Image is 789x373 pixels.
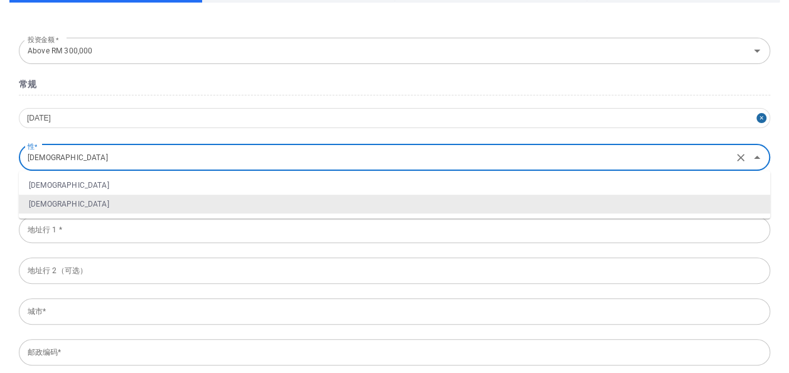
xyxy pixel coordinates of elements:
[748,149,766,166] button: 关闭
[19,176,770,195] li: [DEMOGRAPHIC_DATA]
[748,42,766,60] button: 打开
[19,108,770,128] input: 出生日期*
[19,195,770,214] li: [DEMOGRAPHIC_DATA]
[732,149,749,166] button: 清楚
[756,108,770,128] button: 关闭
[28,31,58,48] label: 投资金额 *
[19,77,770,92] h4: 常规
